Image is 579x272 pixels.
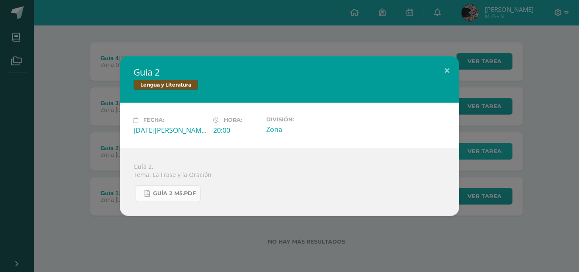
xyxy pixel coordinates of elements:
[136,185,200,202] a: Guía 2 M5.pdf
[266,116,339,123] label: División:
[153,190,196,197] span: Guía 2 M5.pdf
[134,126,206,135] div: [DATE][PERSON_NAME]
[224,117,242,123] span: Hora:
[120,149,459,216] div: Guía 2, Tema: La Frase y la Oración
[143,117,164,123] span: Fecha:
[213,126,259,135] div: 20:00
[266,125,339,134] div: Zona
[134,80,198,90] span: Lengua y Literatura
[134,66,445,78] h2: Guía 2
[435,56,459,85] button: Close (Esc)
